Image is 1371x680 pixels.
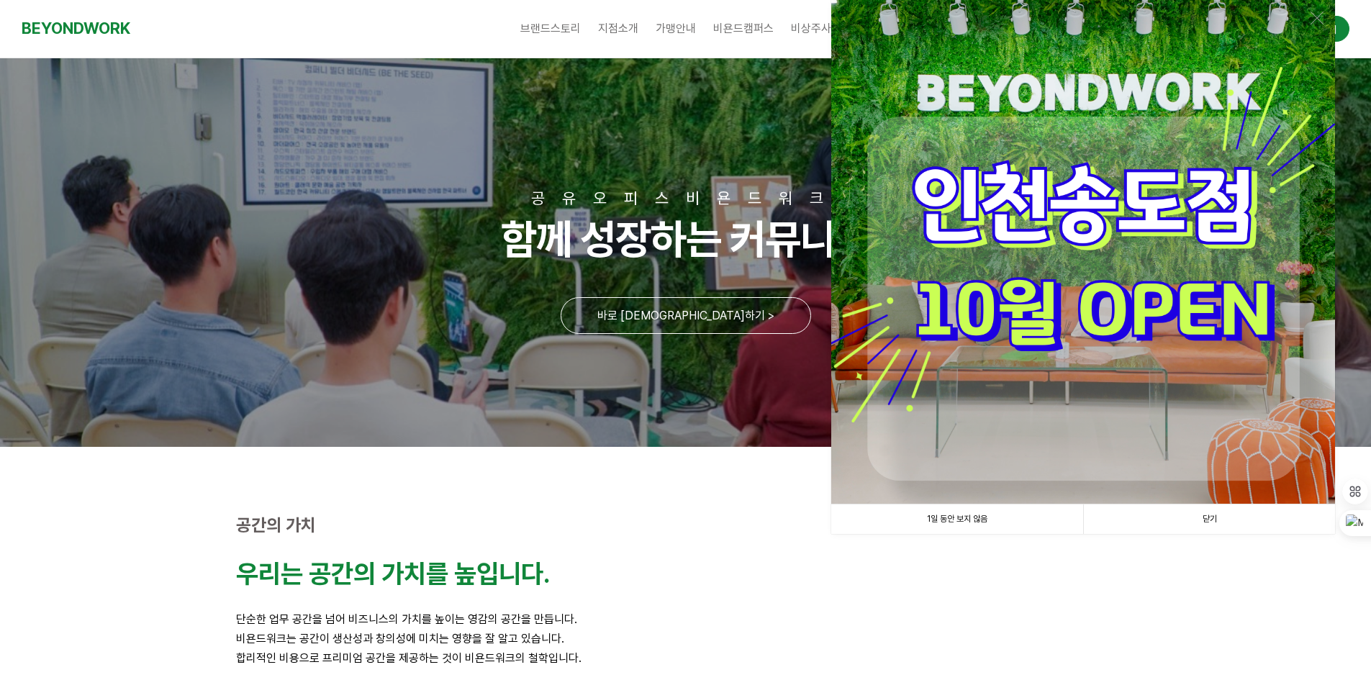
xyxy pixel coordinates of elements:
a: 1일 동안 보지 않음 [831,504,1083,534]
span: 지점소개 [598,22,638,35]
a: 지점소개 [589,11,647,47]
strong: 공간의 가치 [236,514,316,535]
span: 가맹안내 [656,22,696,35]
a: 가맹안내 [647,11,705,47]
a: BEYONDWORK [22,15,130,42]
p: 비욘드워크는 공간이 생산성과 창의성에 미치는 영향을 잘 알고 있습니다. [236,629,1136,648]
span: 비욘드캠퍼스 [713,22,774,35]
a: 비상주사무실 [782,11,860,47]
a: 비욘드캠퍼스 [705,11,782,47]
span: 비상주사무실 [791,22,851,35]
a: 브랜드스토리 [512,11,589,47]
a: 닫기 [1083,504,1335,534]
p: 합리적인 비용으로 프리미엄 공간을 제공하는 것이 비욘드워크의 철학입니다. [236,648,1136,668]
span: 브랜드스토리 [520,22,581,35]
p: 단순한 업무 공간을 넘어 비즈니스의 가치를 높이는 영감의 공간을 만듭니다. [236,609,1136,629]
strong: 우리는 공간의 가치를 높입니다. [236,558,550,589]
